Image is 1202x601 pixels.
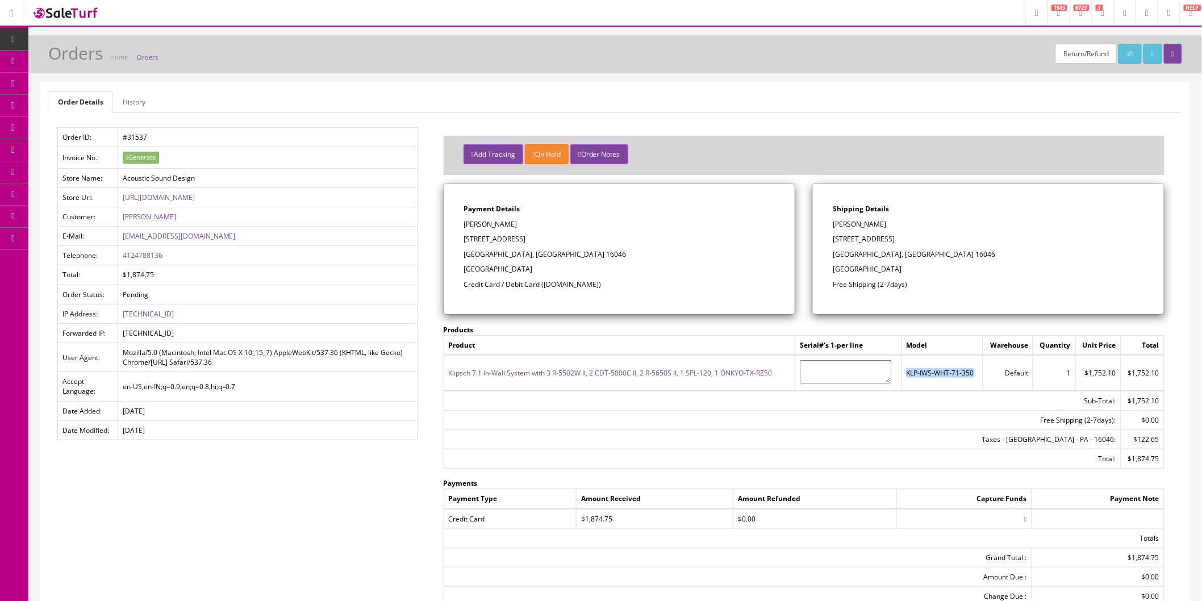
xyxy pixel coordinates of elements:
p: [GEOGRAPHIC_DATA], [GEOGRAPHIC_DATA] 16046 [464,249,775,260]
span: HELP [1184,5,1201,11]
td: $1,874.75 [118,265,418,285]
p: [GEOGRAPHIC_DATA], [GEOGRAPHIC_DATA] 16046 [833,249,1144,260]
td: Credit Card [444,509,576,529]
td: Sub-Total: [444,391,1121,411]
td: $0.00 [733,509,897,529]
h1: Orders [48,44,103,62]
td: Payment Type [444,489,576,509]
td: Product [444,336,795,356]
a: Order Details [49,91,112,113]
td: $1,874.75 [576,509,733,529]
a: History [114,91,155,113]
td: Taxes - [GEOGRAPHIC_DATA] - PA - 16046: [444,430,1121,449]
a: [PERSON_NAME] [123,212,176,222]
a: [TECHNICAL_ID] [123,309,174,319]
td: Amount Refunded [733,489,897,509]
td: en-US,en-IN;q=0.9,en;q=0.8,hi;q=0.7 [118,372,418,401]
td: E-Mail: [58,227,118,246]
td: $1,752.10 [1121,355,1165,390]
td: $0.00 [1121,410,1165,429]
td: User Agent: [58,343,118,372]
td: Pending [118,285,418,304]
span: 3 [1096,5,1103,11]
td: Invoice No.: [58,147,118,169]
td: $1,752.10 [1076,355,1121,390]
td: Customer: [58,207,118,227]
td: Amount Due : [444,567,1032,586]
td: Total [1121,336,1165,356]
td: $1,874.75 [1121,449,1165,469]
img: SaleTurf [32,5,100,20]
strong: Shipping Details [833,204,889,214]
td: $1,874.75 [1032,548,1164,567]
a: Home [110,53,128,61]
td: Amount Received [576,489,733,509]
td: #31537 [118,128,418,147]
p: Credit Card / Debit Card ([DOMAIN_NAME]) [464,279,775,290]
td: Store Url: [58,187,118,207]
p: [GEOGRAPHIC_DATA] [464,264,775,274]
td: Total: [444,449,1121,469]
td: Grand Total : [444,548,1032,567]
td: Telephone: [58,246,118,265]
p: [PERSON_NAME] [833,219,1144,229]
td: Quantity [1033,336,1076,356]
td: $0.00 [1032,567,1164,586]
td: Capture Funds [896,489,1032,509]
strong: Products [444,325,474,335]
td: 1 [1033,355,1076,390]
td: $1,752.10 [1121,391,1165,411]
td: $122.65 [1121,430,1165,449]
td: Model [901,336,983,356]
td: Acoustic Sound Design [118,168,418,187]
td: Free Shipping (2-7days): [444,410,1121,429]
a: Klipsch 7.1 In-Wall System with 3 R-5502W II, 2 CDT-5800C II, 2 R-5650S II, 1 SPL-120, 1 ONKYO-TX... [449,368,773,378]
a: / [1118,44,1142,64]
td: Order Status: [58,285,118,304]
td: Payment Note [1032,489,1164,509]
strong: Payments [444,478,478,488]
td: Unit Price [1076,336,1121,356]
td: Warehouse [983,336,1033,356]
a: Orders [137,53,158,61]
span: 8723 [1074,5,1090,11]
button: Generate [123,152,159,164]
td: Date Added: [58,401,118,420]
p: Free Shipping (2-7days) [833,279,1144,290]
p: [STREET_ADDRESS] [833,234,1144,244]
td: Serial#'s 1-per line [795,336,902,356]
td: [DATE] [118,401,418,420]
a: Return/Refund [1055,44,1117,64]
p: [STREET_ADDRESS] [464,234,775,244]
td: Total: [58,265,118,285]
td: Totals [444,528,1164,548]
td: Date Modified: [58,420,118,440]
button: Add Tracking [464,144,523,164]
a: 4124788136 [123,251,162,260]
td: IP Address: [58,304,118,323]
td: KLP-IWS-WHT-71-350 [901,355,983,390]
td: Order ID: [58,128,118,147]
td: Forwarded IP: [58,323,118,343]
a: [EMAIL_ADDRESS][DOMAIN_NAME] [123,231,236,241]
span: 1943 [1051,5,1067,11]
td: [TECHNICAL_ID] [118,323,418,343]
a: [URL][DOMAIN_NAME] [123,193,195,202]
td: Mozilla/5.0 (Macintosh; Intel Mac OS X 10_15_7) AppleWebKit/537.36 (KHTML, like Gecko) Chrome/[UR... [118,343,418,372]
td: Store Name: [58,168,118,187]
strong: Payment Details [464,204,520,214]
td: Accept Language: [58,372,118,401]
td: [DATE] [118,420,418,440]
button: Order Notes [570,144,628,164]
td: Default [983,355,1033,390]
p: [PERSON_NAME] [464,219,775,229]
button: On Hold [525,144,569,164]
p: [GEOGRAPHIC_DATA] [833,264,1144,274]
